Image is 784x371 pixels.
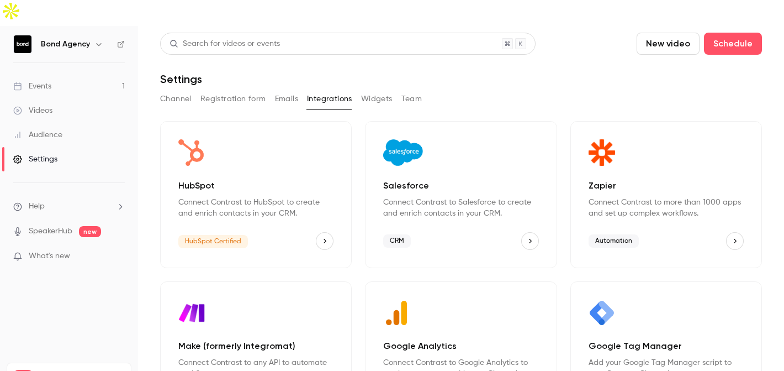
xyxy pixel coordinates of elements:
[13,201,125,212] li: help-dropdown-opener
[275,90,298,108] button: Emails
[160,121,352,268] div: HubSpot
[178,197,333,219] p: Connect Contrast to HubSpot to create and enrich contacts in your CRM.
[383,339,538,353] p: Google Analytics
[316,232,333,250] button: HubSpot
[704,33,762,55] button: Schedule
[160,90,192,108] button: Channel
[365,121,557,268] div: Salesforce
[200,90,266,108] button: Registration form
[13,154,57,165] div: Settings
[178,235,248,248] span: HubSpot Certified
[160,72,202,86] h1: Settings
[178,179,333,192] p: HubSpot
[361,90,393,108] button: Widgets
[570,121,762,268] div: Zapier
[521,232,539,250] button: Salesforce
[79,226,101,237] span: new
[178,339,333,353] p: Make (formerly Integromat)
[13,81,51,92] div: Events
[13,105,52,116] div: Videos
[112,252,125,262] iframe: Noticeable Trigger
[41,39,90,50] h6: Bond Agency
[29,226,72,237] a: SpeakerHub
[726,232,744,250] button: Zapier
[169,38,280,50] div: Search for videos or events
[14,35,31,53] img: Bond Agency
[589,339,744,353] p: Google Tag Manager
[29,201,45,212] span: Help
[589,197,744,219] p: Connect Contrast to more than 1000 apps and set up complex workflows.
[13,129,62,140] div: Audience
[307,90,352,108] button: Integrations
[383,197,538,219] p: Connect Contrast to Salesforce to create and enrich contacts in your CRM.
[401,90,422,108] button: Team
[637,33,700,55] button: New video
[383,234,411,248] span: CRM
[29,250,70,262] span: What's new
[589,234,639,248] span: Automation
[589,179,744,192] p: Zapier
[383,179,538,192] p: Salesforce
